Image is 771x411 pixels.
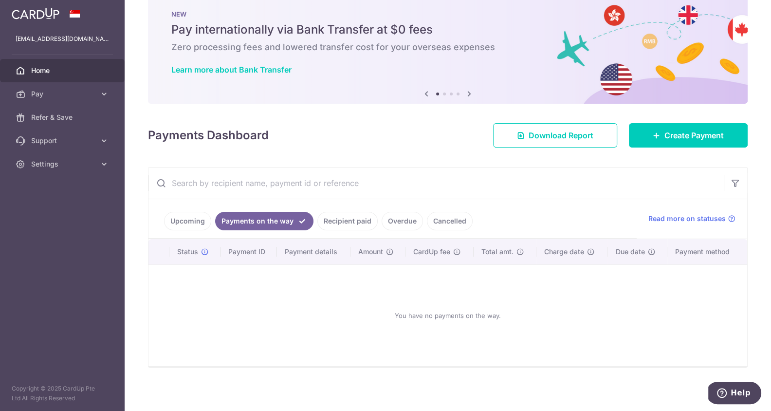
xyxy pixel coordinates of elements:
h6: Zero processing fees and lowered transfer cost for your overseas expenses [171,41,724,53]
h5: Pay internationally via Bank Transfer at $0 fees [171,22,724,37]
h4: Payments Dashboard [148,127,269,144]
span: Home [31,66,95,75]
span: Total amt. [481,247,514,257]
p: NEW [171,10,724,18]
iframe: Opens a widget where you can find more information [708,382,761,406]
a: Payments on the way [215,212,313,230]
span: Due date [615,247,644,257]
a: Recipient paid [317,212,378,230]
span: Download Report [529,130,593,141]
th: Payment ID [220,239,277,264]
th: Payment details [277,239,350,264]
a: Upcoming [164,212,211,230]
a: Create Payment [629,123,748,148]
p: [EMAIL_ADDRESS][DOMAIN_NAME] [16,34,109,44]
a: Overdue [382,212,423,230]
span: Amount [358,247,383,257]
a: Download Report [493,123,617,148]
span: Pay [31,89,95,99]
span: Read more on statuses [648,214,726,224]
a: Learn more about Bank Transfer [171,65,292,75]
div: You have no payments on the way. [160,273,735,358]
a: Read more on statuses [648,214,735,224]
span: Status [177,247,198,257]
span: Refer & Save [31,112,95,122]
span: Settings [31,159,95,169]
span: Charge date [544,247,584,257]
img: CardUp [12,8,59,19]
th: Payment method [667,239,747,264]
a: Cancelled [427,212,473,230]
input: Search by recipient name, payment id or reference [148,168,724,199]
span: Create Payment [664,130,724,141]
span: Support [31,136,95,146]
span: CardUp fee [413,247,450,257]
